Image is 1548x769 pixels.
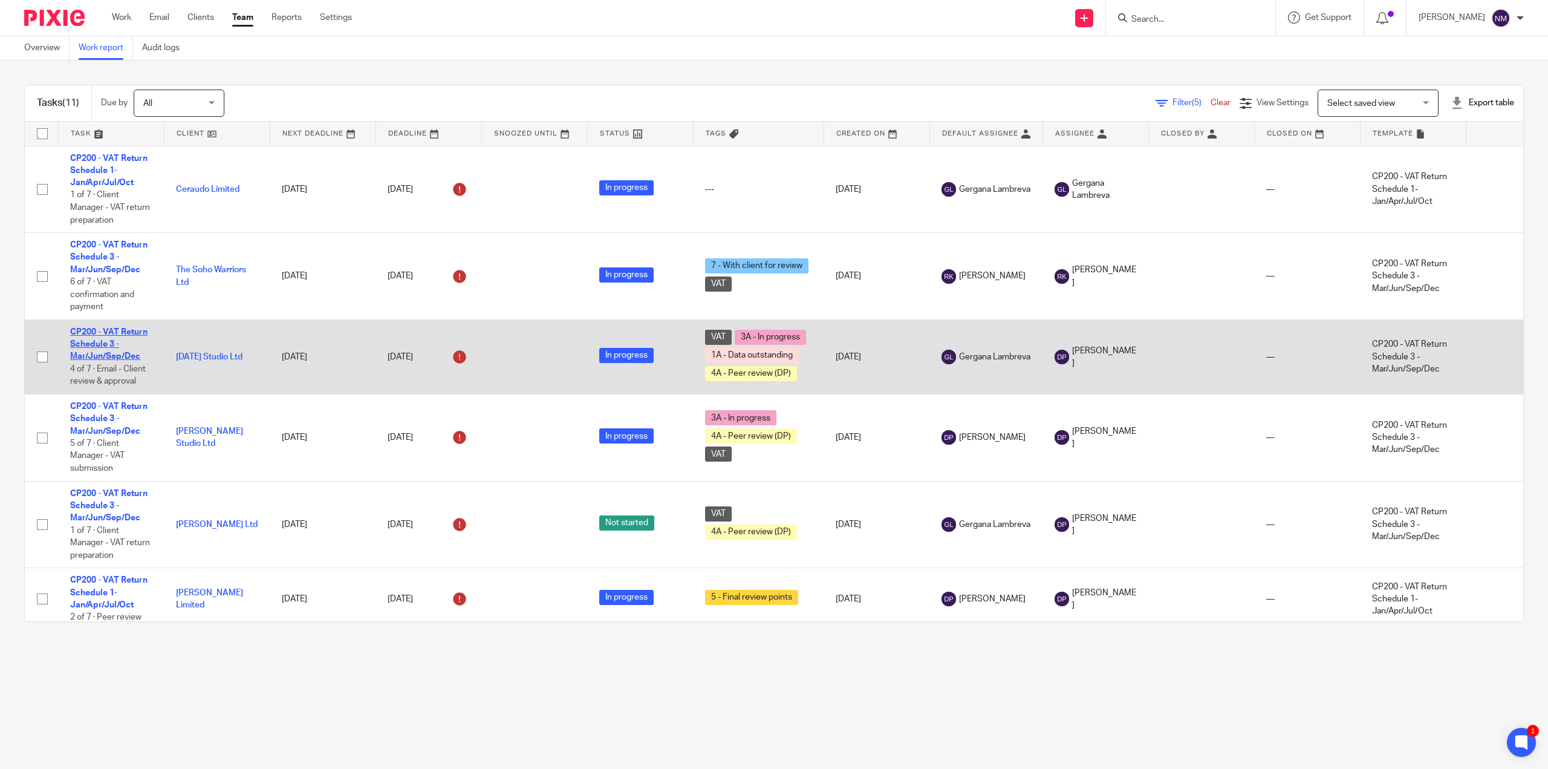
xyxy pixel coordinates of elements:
[79,36,133,60] a: Work report
[1072,345,1136,370] span: [PERSON_NAME]
[1055,182,1069,197] img: svg%3E
[1254,233,1360,320] td: —
[1072,264,1136,289] span: [PERSON_NAME]
[101,97,128,109] p: Due by
[705,277,732,292] span: VAT
[70,154,148,188] a: CP200 - VAT Return Schedule 1- Jan/Apr/Jul/Oct
[176,427,243,448] a: [PERSON_NAME] Studio Ltd
[1527,725,1539,737] div: 1
[1360,568,1466,630] td: CP200 - VAT Return Schedule 1- Jan/Apr/Jul/Oct
[1327,99,1395,108] span: Select saved view
[1254,146,1360,233] td: —
[941,269,956,284] img: svg%3E
[735,330,806,345] span: 3A - In progress
[959,351,1030,363] span: Gergana Lambreva
[1360,481,1466,568] td: CP200 - VAT Return Schedule 3 - Mar/Jun/Sep/Dec
[599,267,654,283] span: In progress
[941,182,956,197] img: svg%3E
[272,11,302,24] a: Reports
[1491,8,1511,28] img: svg%3E
[388,267,469,286] div: [DATE]
[959,270,1026,282] span: [PERSON_NAME]
[270,568,376,630] td: [DATE]
[70,241,148,274] a: CP200 - VAT Return Schedule 3 - Mar/Jun/Sep/Dec
[270,233,376,320] td: [DATE]
[176,520,258,529] a: [PERSON_NAME] Ltd
[1254,394,1360,481] td: —
[1254,568,1360,630] td: —
[599,590,654,605] span: In progress
[705,428,797,443] span: 4A - Peer review (DP)
[142,36,189,60] a: Audit logs
[705,348,799,363] span: 1A - Data outstanding
[62,98,79,108] span: (11)
[1305,13,1351,22] span: Get Support
[941,430,956,445] img: svg%3E
[1072,177,1136,202] span: Gergana Lambreva
[1130,15,1239,25] input: Search
[959,183,1030,195] span: Gergana Lambreva
[1360,233,1466,320] td: CP200 - VAT Return Schedule 3 - Mar/Jun/Sep/Dec
[599,428,654,443] span: In progress
[705,183,811,195] div: ---
[1254,481,1360,568] td: —
[388,589,469,609] div: [DATE]
[70,365,146,386] span: 4 of 7 · Email - Client review & approval
[706,130,726,137] span: Tags
[1055,430,1069,445] img: svg%3E
[1211,99,1231,107] a: Clear
[824,319,929,394] td: [DATE]
[1172,99,1211,107] span: Filter
[1360,146,1466,233] td: CP200 - VAT Return Schedule 1- Jan/Apr/Jul/Oct
[112,11,131,24] a: Work
[824,233,929,320] td: [DATE]
[1360,394,1466,481] td: CP200 - VAT Return Schedule 3 - Mar/Jun/Sep/Dec
[705,590,798,605] span: 5 - Final review points
[270,146,376,233] td: [DATE]
[824,394,929,481] td: [DATE]
[270,319,376,394] td: [DATE]
[705,410,776,425] span: 3A - In progress
[1360,319,1466,394] td: CP200 - VAT Return Schedule 3 - Mar/Jun/Sep/Dec
[143,99,152,108] span: All
[176,353,242,361] a: [DATE] Studio Ltd
[941,350,956,364] img: svg%3E
[70,526,150,560] span: 1 of 7 · Client Manager - VAT return preparation
[1055,350,1069,364] img: svg%3E
[959,519,1030,531] span: Gergana Lambreva
[70,402,148,436] a: CP200 - VAT Return Schedule 3 - Mar/Jun/Sep/Dec
[705,366,797,381] span: 4A - Peer review (DP)
[232,11,253,24] a: Team
[1451,97,1514,109] div: Export table
[270,481,376,568] td: [DATE]
[599,348,654,363] span: In progress
[149,11,169,24] a: Email
[70,613,141,621] span: 2 of 7 · Peer review
[70,328,148,361] a: CP200 - VAT Return Schedule 3 - Mar/Jun/Sep/Dec
[705,506,732,522] span: VAT
[70,278,134,311] span: 6 of 7 · VAT confirmation and payment
[70,191,150,224] span: 1 of 7 · Client Manager - VAT return preparation
[959,431,1026,443] span: [PERSON_NAME]
[941,592,956,606] img: svg%3E
[70,576,148,609] a: CP200 - VAT Return Schedule 1- Jan/Apr/Jul/Oct
[388,180,469,199] div: [DATE]
[1072,587,1136,612] span: [PERSON_NAME]
[70,489,148,523] a: CP200 - VAT Return Schedule 3 - Mar/Jun/Sep/Dec
[1072,425,1136,450] span: [PERSON_NAME]
[705,447,732,462] span: VAT
[24,36,70,60] a: Overview
[388,428,469,447] div: [DATE]
[388,515,469,534] div: [DATE]
[959,593,1026,605] span: [PERSON_NAME]
[1055,269,1069,284] img: svg%3E
[1055,517,1069,532] img: svg%3E
[1072,512,1136,537] span: [PERSON_NAME]
[388,347,469,367] div: [DATE]
[187,11,214,24] a: Clients
[176,589,243,609] a: [PERSON_NAME] Limited
[824,568,929,630] td: [DATE]
[176,185,239,194] a: Ceraudo Limited
[270,394,376,481] td: [DATE]
[705,525,797,540] span: 4A - Peer review (DP)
